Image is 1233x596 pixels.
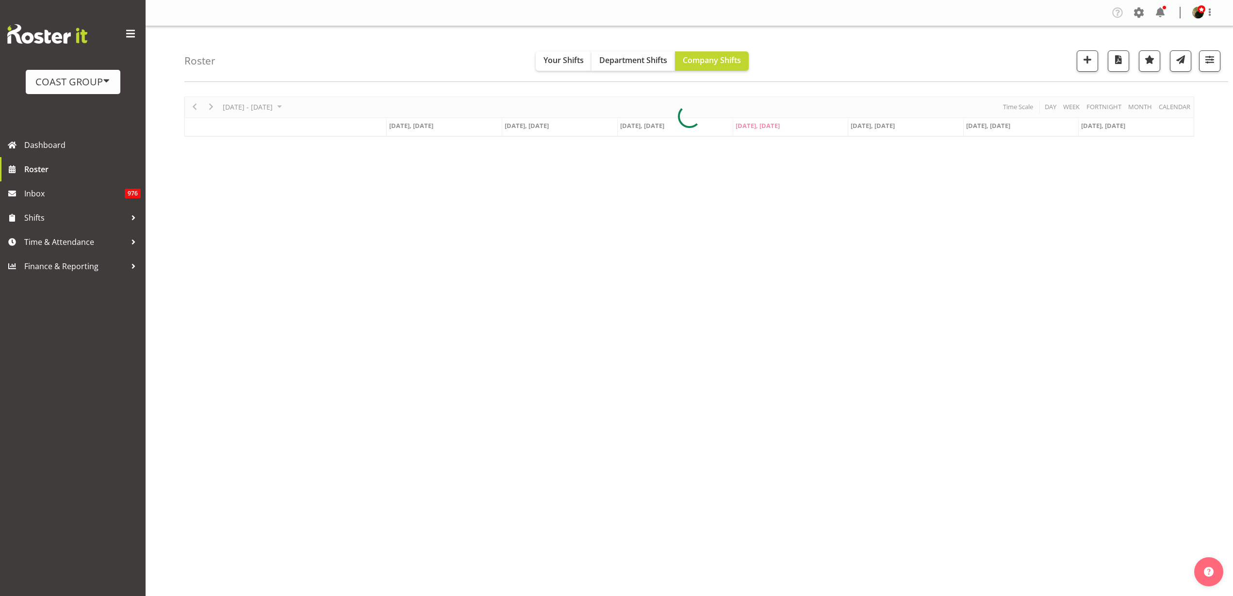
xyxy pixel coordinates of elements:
span: Time & Attendance [24,235,126,249]
span: Shifts [24,210,126,225]
button: Department Shifts [592,51,675,71]
img: Rosterit website logo [7,24,87,44]
span: Department Shifts [599,55,667,65]
span: Inbox [24,186,125,201]
button: Filter Shifts [1199,50,1220,72]
h4: Roster [184,55,215,66]
span: Your Shifts [543,55,584,65]
span: Dashboard [24,138,141,152]
button: Your Shifts [536,51,592,71]
span: Company Shifts [683,55,741,65]
span: 976 [125,189,141,198]
button: Send a list of all shifts for the selected filtered period to all rostered employees. [1170,50,1191,72]
button: Company Shifts [675,51,749,71]
button: Add a new shift [1077,50,1098,72]
span: Roster [24,162,141,177]
span: Finance & Reporting [24,259,126,274]
button: Download a PDF of the roster according to the set date range. [1108,50,1129,72]
img: help-xxl-2.png [1204,567,1214,577]
div: COAST GROUP [35,75,111,89]
button: Highlight an important date within the roster. [1139,50,1160,72]
img: micah-hetrick73ebaf9e9aacd948a3fc464753b70555.png [1192,7,1204,18]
